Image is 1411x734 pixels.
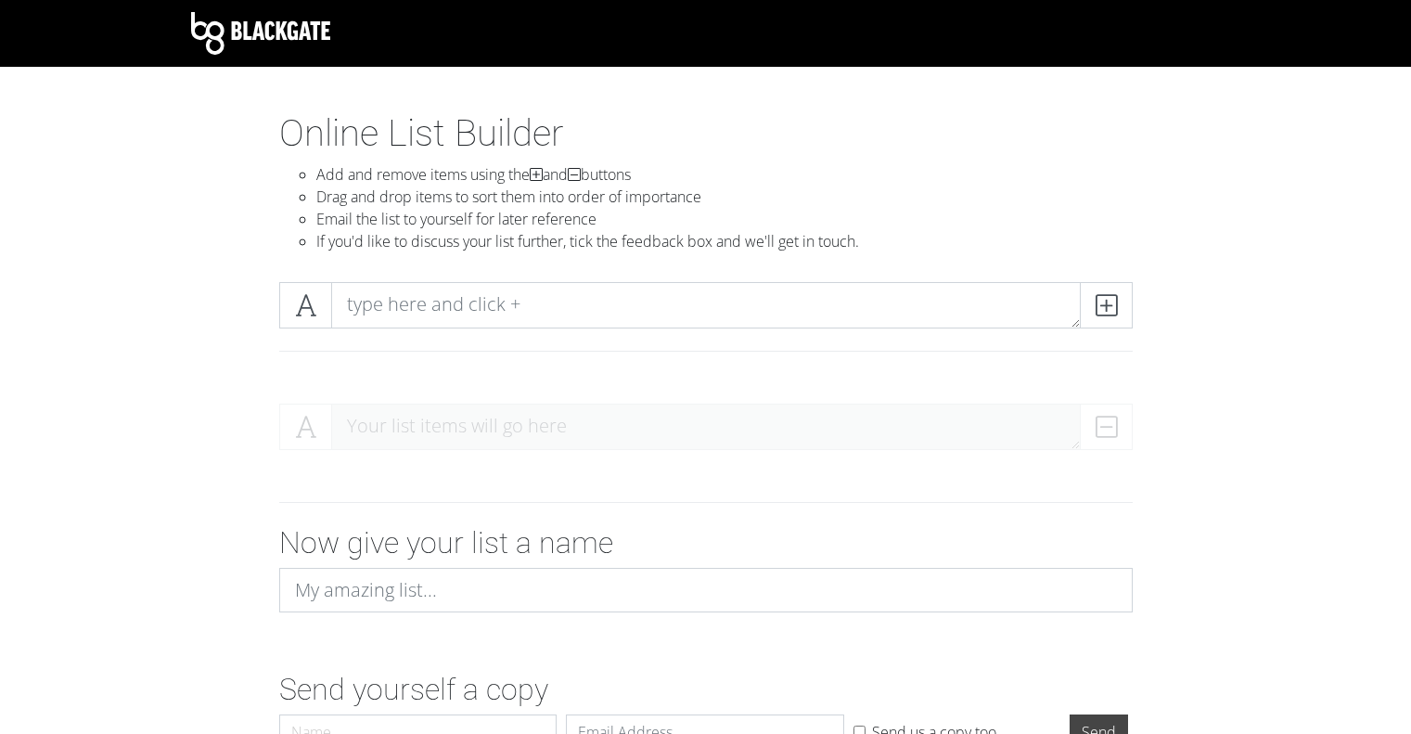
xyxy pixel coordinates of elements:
[316,163,1133,186] li: Add and remove items using the and buttons
[316,230,1133,252] li: If you'd like to discuss your list further, tick the feedback box and we'll get in touch.
[316,208,1133,230] li: Email the list to yourself for later reference
[316,186,1133,208] li: Drag and drop items to sort them into order of importance
[279,111,1133,156] h1: Online List Builder
[279,672,1133,707] h2: Send yourself a copy
[279,568,1133,612] input: My amazing list...
[279,525,1133,560] h2: Now give your list a name
[191,12,330,55] img: Blackgate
